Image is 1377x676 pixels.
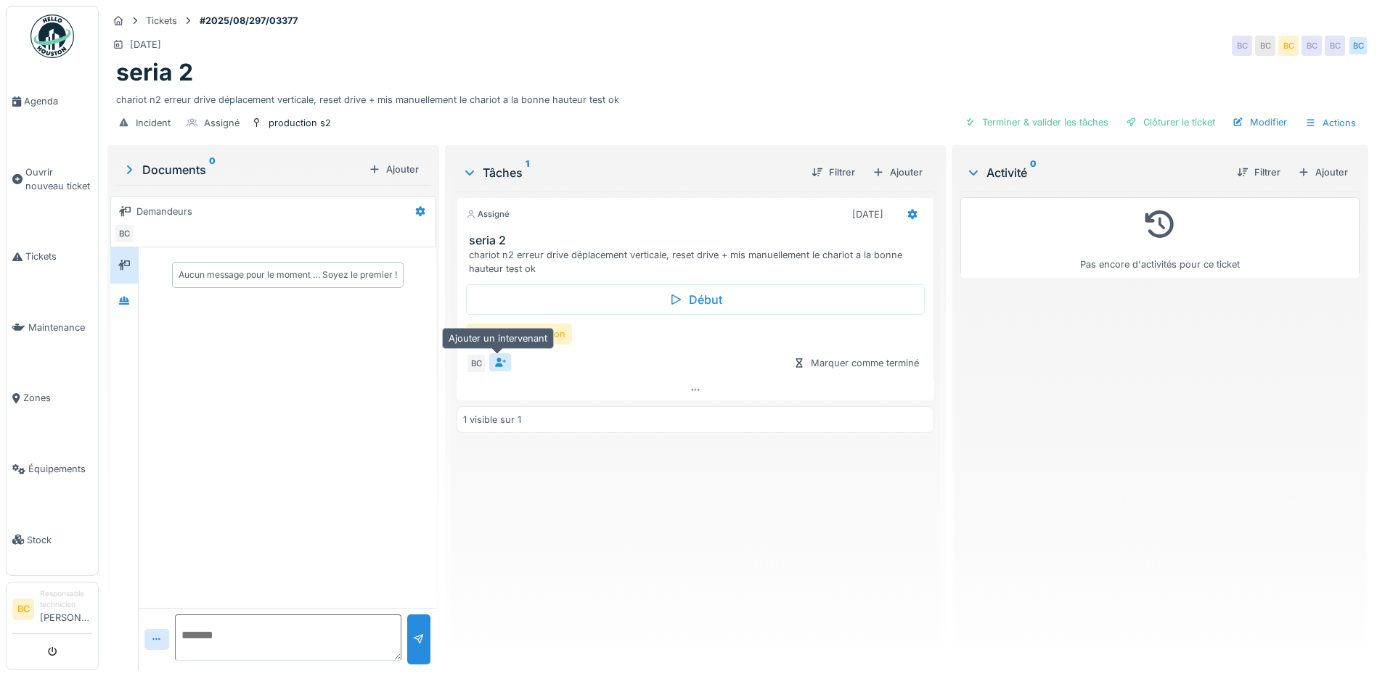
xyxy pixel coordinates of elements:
div: production s2 [269,116,331,130]
div: BC [1302,36,1322,56]
div: Début [466,284,925,315]
span: Agenda [24,94,92,108]
div: [DATE] [130,38,161,51]
div: Documents [122,161,363,178]
div: Ajouter [867,162,928,182]
div: Responsable technicien [40,588,92,611]
span: Ouvrir nouveau ticket [25,165,92,193]
li: [PERSON_NAME] [40,588,92,630]
a: BC Responsable technicien[PERSON_NAME] [12,588,92,634]
div: Activité [966,164,1225,181]
div: Marquer comme terminé [788,353,925,373]
a: Stock [7,504,98,575]
span: Tickets [25,250,92,263]
div: BC [1278,36,1299,56]
div: BC [114,223,134,244]
div: Demandeurs [136,205,192,218]
a: Zones [7,363,98,434]
div: 1 visible sur 1 [463,413,521,426]
div: Filtrer [806,162,861,182]
div: Aucun message pour le moment … Soyez le premier ! [179,268,397,281]
h1: seria 2 [116,59,193,86]
div: Modifier [1227,112,1293,132]
sup: 1 [526,164,529,181]
span: Stock [27,533,92,547]
div: fin d'intervention [466,323,572,345]
a: Ouvrir nouveau ticket [7,137,98,222]
div: BC [1232,36,1252,56]
div: chariot n2 erreur drive déplacement verticale, reset drive + mis manuellement le chariot a la bon... [116,87,1360,107]
div: BC [1348,36,1368,56]
span: Maintenance [28,321,92,334]
span: Équipements [28,462,92,476]
div: chariot n2 erreur drive déplacement verticale, reset drive + mis manuellement le chariot a la bon... [469,248,928,276]
div: Ajouter un intervenant [442,328,554,349]
li: BC [12,598,34,620]
div: [DATE] [852,207,883,221]
a: Maintenance [7,292,98,363]
div: Actions [1299,112,1362,133]
sup: 0 [1030,164,1037,181]
a: Équipements [7,434,98,505]
div: Pas encore d'activités pour ce ticket [970,204,1350,271]
div: Ajouter [363,160,425,179]
div: BC [466,353,486,374]
strong: #2025/08/297/03377 [194,14,303,28]
img: Badge_color-CXgf-gQk.svg [30,15,74,58]
div: Filtrer [1231,162,1286,182]
span: Zones [23,391,92,405]
div: Tâches [462,164,800,181]
sup: 0 [209,161,216,178]
div: Incident [136,116,171,130]
div: Assigné [466,208,510,220]
div: Terminer & valider les tâches [959,112,1114,132]
div: Assigné [204,116,240,130]
a: Agenda [7,66,98,137]
div: BC [1255,36,1275,56]
h3: seria 2 [469,234,928,247]
div: Ajouter [1292,162,1354,182]
div: Tickets [146,14,177,28]
div: BC [1325,36,1345,56]
a: Tickets [7,221,98,292]
div: Clôturer le ticket [1120,112,1221,132]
